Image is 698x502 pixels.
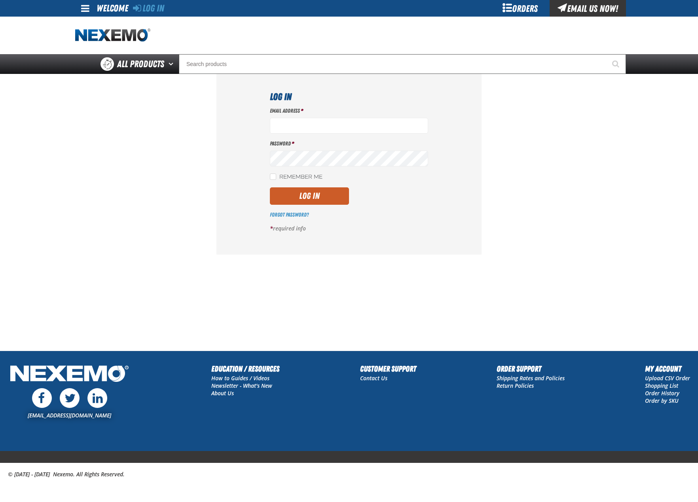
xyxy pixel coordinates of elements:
h2: Order Support [497,363,565,375]
label: Email Address [270,107,428,115]
img: Nexemo Logo [8,363,131,386]
label: Password [270,140,428,147]
img: Nexemo logo [75,28,150,42]
a: Upload CSV Order [645,374,690,382]
a: Log In [133,3,164,14]
h2: Education / Resources [211,363,279,375]
button: Start Searching [606,54,626,74]
a: Order History [645,389,679,397]
a: Home [75,28,150,42]
input: Remember Me [270,174,276,180]
a: How to Guides / Videos [211,374,269,382]
h1: Log In [270,90,428,104]
span: All Products [117,57,164,71]
input: Search [179,54,626,74]
a: Return Policies [497,382,534,389]
a: Shipping Rates and Policies [497,374,565,382]
a: About Us [211,389,234,397]
a: Newsletter - What's New [211,382,272,389]
a: Order by SKU [645,397,679,404]
a: [EMAIL_ADDRESS][DOMAIN_NAME] [28,411,111,419]
a: Contact Us [360,374,387,382]
h2: Customer Support [360,363,416,375]
label: Remember Me [270,174,322,181]
button: Log In [270,187,349,205]
p: required info [270,225,428,232]
button: Open All Products pages [166,54,179,74]
h2: My Account [645,363,690,375]
a: Forgot Password? [270,211,309,218]
a: Shopping List [645,382,678,389]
